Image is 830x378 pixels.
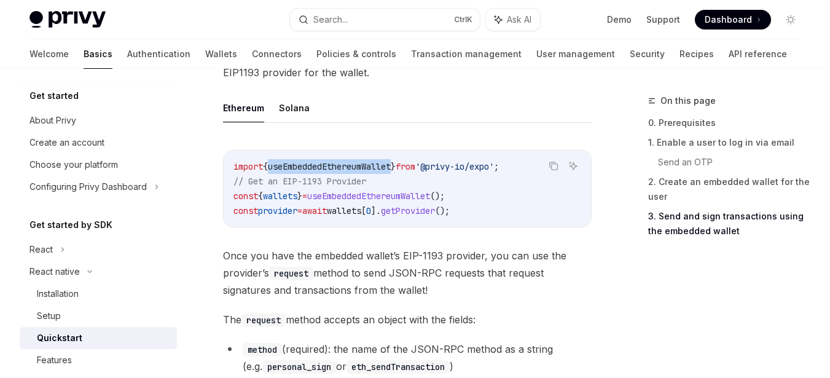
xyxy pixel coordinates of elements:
[233,191,258,202] span: const
[233,176,366,187] span: // Get an EIP-1193 Provider
[205,39,237,69] a: Wallets
[430,191,445,202] span: ();
[327,205,361,216] span: wallets
[29,157,118,172] div: Choose your platform
[29,39,69,69] a: Welcome
[279,93,310,122] button: Solana
[29,135,104,150] div: Create an account
[297,191,302,202] span: }
[252,39,302,69] a: Connectors
[29,218,112,232] h5: Get started by SDK
[630,39,665,69] a: Security
[263,161,268,172] span: {
[729,39,787,69] a: API reference
[29,264,80,279] div: React native
[307,191,430,202] span: useEmbeddedEthereumWallet
[37,286,79,301] div: Installation
[241,313,286,327] code: request
[29,179,147,194] div: Configuring Privy Dashboard
[20,305,177,327] a: Setup
[84,39,112,69] a: Basics
[607,14,632,26] a: Demo
[29,113,76,128] div: About Privy
[269,267,313,280] code: request
[660,93,716,108] span: On this page
[223,341,592,375] li: (required): the name of the JSON-RPC method as a string (e.g. or )
[243,343,282,356] code: method
[223,311,592,328] span: The method accepts an object with the fields:
[263,191,297,202] span: wallets
[233,205,258,216] span: const
[29,242,53,257] div: React
[435,205,450,216] span: ();
[648,113,810,133] a: 0. Prerequisites
[454,15,472,25] span: Ctrl K
[486,9,540,31] button: Ask AI
[705,14,752,26] span: Dashboard
[781,10,801,30] button: Toggle dark mode
[536,39,615,69] a: User management
[695,10,771,30] a: Dashboard
[302,205,327,216] span: await
[494,161,499,172] span: ;
[302,191,307,202] span: =
[646,14,680,26] a: Support
[546,158,562,174] button: Copy the contents from the code block
[37,331,82,345] div: Quickstart
[411,39,522,69] a: Transaction management
[361,205,366,216] span: [
[297,205,302,216] span: =
[648,207,810,241] a: 3. Send and sign transactions using the embedded wallet
[20,283,177,305] a: Installation
[20,132,177,154] a: Create an account
[268,161,391,172] span: useEmbeddedEthereumWallet
[37,309,61,323] div: Setup
[223,93,264,122] button: Ethereum
[346,360,450,374] code: eth_sendTransaction
[20,327,177,349] a: Quickstart
[37,353,72,368] div: Features
[233,161,263,172] span: import
[415,161,494,172] span: '@privy-io/expo'
[258,191,263,202] span: {
[366,205,371,216] span: 0
[565,158,581,174] button: Ask AI
[20,349,177,371] a: Features
[391,161,396,172] span: }
[127,39,190,69] a: Authentication
[648,133,810,152] a: 1. Enable a user to log in via email
[313,12,348,27] div: Search...
[648,172,810,207] a: 2. Create an embedded wallet for the user
[29,11,106,28] img: light logo
[290,9,480,31] button: Search...CtrlK
[316,39,396,69] a: Policies & controls
[679,39,714,69] a: Recipes
[258,205,297,216] span: provider
[381,205,435,216] span: getProvider
[20,109,177,132] a: About Privy
[371,205,381,216] span: ].
[262,360,336,374] code: personal_sign
[29,89,79,103] h5: Get started
[507,14,531,26] span: Ask AI
[20,154,177,176] a: Choose your platform
[223,247,592,299] span: Once you have the embedded wallet’s EIP-1193 provider, you can use the provider’s method to send ...
[658,152,810,172] a: Send an OTP
[396,161,415,172] span: from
